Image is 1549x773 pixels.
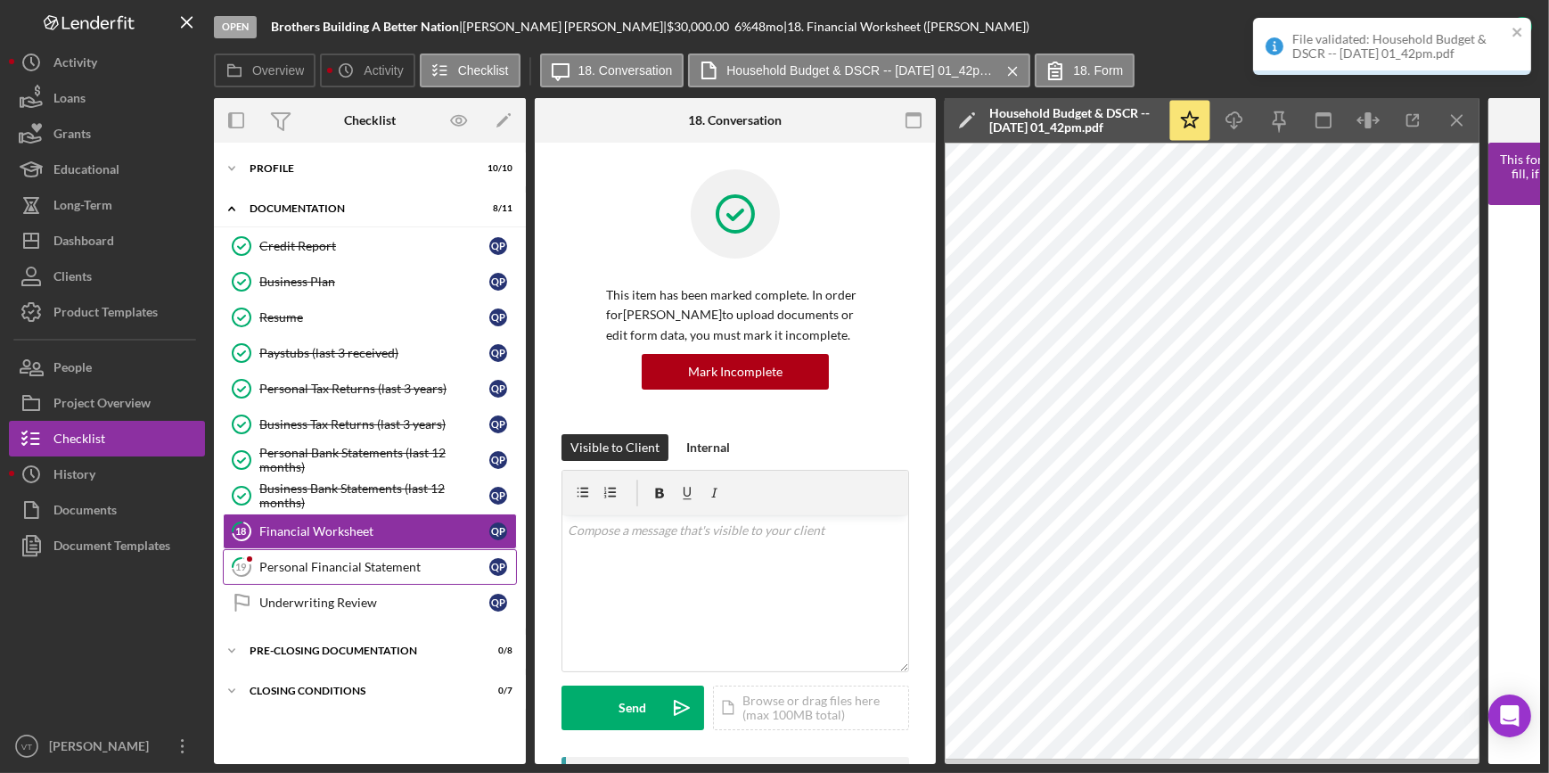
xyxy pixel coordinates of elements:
[688,354,783,390] div: Mark Incomplete
[489,308,507,326] div: Q P
[53,116,91,156] div: Grants
[458,63,509,78] label: Checklist
[9,456,205,492] button: History
[53,349,92,390] div: People
[561,686,704,730] button: Send
[223,442,517,478] a: Personal Bank Statements (last 12 months)QP
[53,152,119,192] div: Educational
[480,646,512,656] div: 0 / 8
[619,686,647,730] div: Send
[561,434,668,461] button: Visible to Client
[259,446,489,474] div: Personal Bank Statements (last 12 months)
[1512,25,1524,42] button: close
[1488,695,1531,737] div: Open Intercom Messenger
[489,380,507,398] div: Q P
[53,528,170,568] div: Document Templates
[223,335,517,371] a: Paystubs (last 3 received)QP
[9,80,205,116] button: Loans
[214,53,316,87] button: Overview
[53,223,114,263] div: Dashboard
[250,686,468,696] div: Closing Conditions
[9,492,205,528] button: Documents
[259,560,489,574] div: Personal Financial Statement
[9,116,205,152] button: Grants
[271,19,459,34] b: Brothers Building A Better Nation
[480,203,512,214] div: 8 / 11
[9,728,205,764] button: VT[PERSON_NAME]
[9,187,205,223] button: Long-Term
[223,371,517,407] a: Personal Tax Returns (last 3 years)QP
[751,20,783,34] div: 48 mo
[223,585,517,621] a: Underwriting ReviewQP
[1073,63,1123,78] label: 18. Form
[489,522,507,540] div: Q P
[480,163,512,174] div: 10 / 10
[236,525,247,537] tspan: 18
[223,478,517,514] a: Business Bank Statements (last 12 months)QP
[344,113,396,127] div: Checklist
[9,349,205,385] button: People
[489,487,507,505] div: Q P
[9,45,205,80] button: Activity
[9,223,205,259] button: Dashboard
[1447,9,1500,45] div: Complete
[53,187,112,227] div: Long-Term
[989,106,1159,135] div: Household Budget & DSCR -- [DATE] 01_42pm.pdf
[606,285,865,345] p: This item has been marked complete. In order for [PERSON_NAME] to upload documents or edit form d...
[480,686,512,696] div: 0 / 7
[726,63,994,78] label: Household Budget & DSCR -- [DATE] 01_42pm.pdf
[489,344,507,362] div: Q P
[9,152,205,187] button: Educational
[53,421,105,461] div: Checklist
[252,63,304,78] label: Overview
[53,80,86,120] div: Loans
[250,203,468,214] div: Documentation
[53,294,158,334] div: Product Templates
[223,300,517,335] a: ResumeQP
[259,239,489,253] div: Credit Report
[489,558,507,576] div: Q P
[9,385,205,421] button: Project Overview
[1035,53,1135,87] button: 18. Form
[667,20,734,34] div: $30,000.00
[570,434,660,461] div: Visible to Client
[259,346,489,360] div: Paystubs (last 3 received)
[21,742,32,752] text: VT
[489,594,507,612] div: Q P
[259,310,489,325] div: Resume
[688,53,1030,87] button: Household Budget & DSCR -- [DATE] 01_42pm.pdf
[364,63,403,78] label: Activity
[489,273,507,291] div: Q P
[53,45,97,85] div: Activity
[9,259,205,294] button: Clients
[236,561,248,572] tspan: 19
[259,596,489,610] div: Underwriting Review
[271,20,463,34] div: |
[250,163,468,174] div: Profile
[578,63,673,78] label: 18. Conversation
[250,646,468,656] div: Pre-Closing Documentation
[45,728,160,769] div: [PERSON_NAME]
[53,259,92,299] div: Clients
[259,382,489,396] div: Personal Tax Returns (last 3 years)
[223,514,517,549] a: 18Financial WorksheetQP
[540,53,684,87] button: 18. Conversation
[259,481,489,510] div: Business Bank Statements (last 12 months)
[259,275,489,289] div: Business Plan
[9,421,205,456] a: Checklist
[420,53,520,87] button: Checklist
[689,113,783,127] div: 18. Conversation
[677,434,739,461] button: Internal
[9,294,205,330] button: Product Templates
